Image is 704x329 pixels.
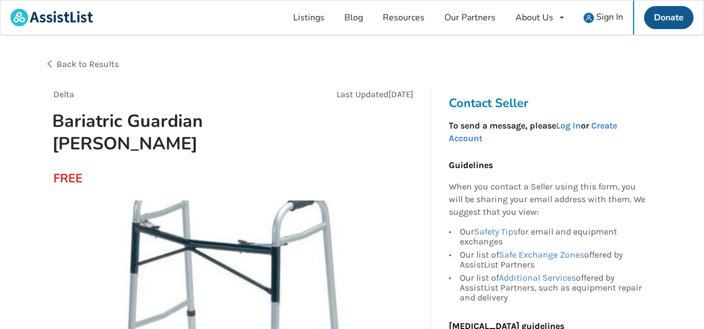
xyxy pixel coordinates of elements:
a: Resources [373,1,435,35]
a: Blog [334,1,373,35]
a: Safety Tips [474,226,518,237]
strong: To send a message, please or [449,120,617,143]
img: user icon [584,13,594,23]
a: Our Partners [435,1,505,35]
span: Back to Results [57,59,119,69]
span: Last Updated [337,89,388,99]
h1: Bariatric Guardian [PERSON_NAME] [43,110,304,155]
a: Safe Exchange Zones [499,249,584,260]
div: FREE [53,171,59,186]
p: When you contact a Seller using this form, you will be sharing your email address with them. We s... [449,181,646,219]
b: Guidelines [449,160,493,170]
a: Log In [556,120,581,131]
a: Listings [283,1,334,35]
a: Additional Services [499,272,576,283]
a: user icon Sign In [574,1,633,35]
div: Our list of offered by AssistList Partners [460,248,646,271]
div: Our for email and equipment exchanges [460,227,646,248]
div: About Us [515,13,553,22]
div: Our list of offered by AssistList Partners, such as equipment repair and delivery [460,271,646,303]
h3: Contact Seller [449,96,651,111]
span: [DATE] [388,89,414,99]
span: Delta [53,89,74,99]
img: assistlist-logo [10,9,93,26]
span: Sign In [596,11,623,23]
a: Donate [644,6,694,29]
